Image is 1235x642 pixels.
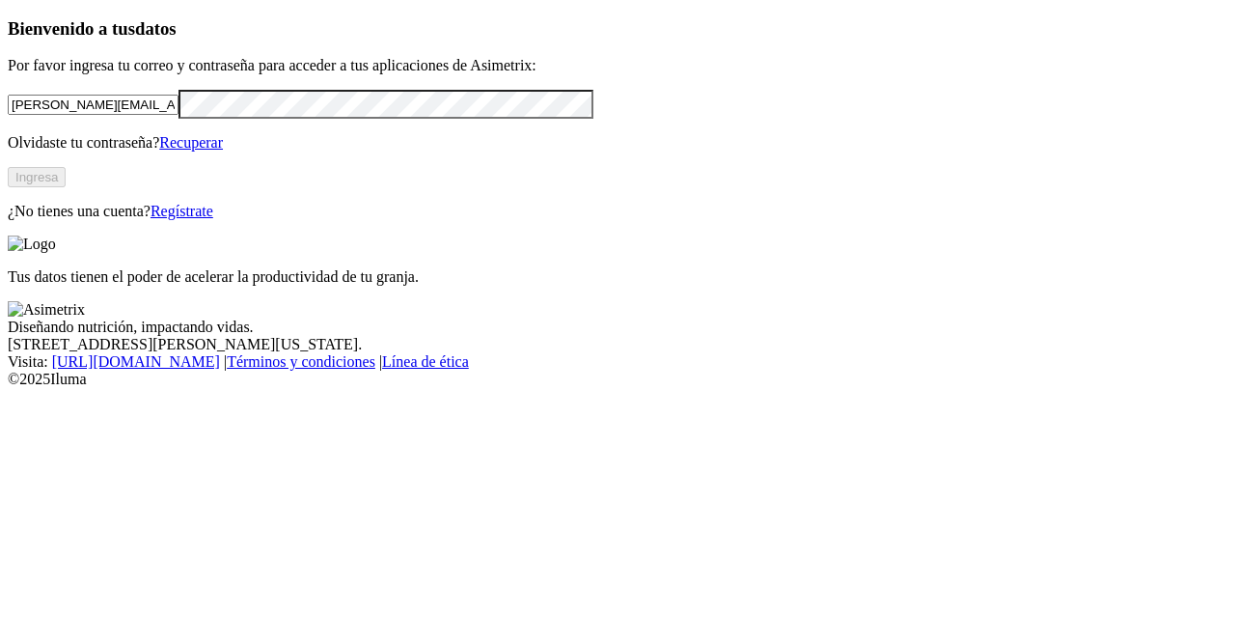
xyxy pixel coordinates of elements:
div: Diseñando nutrición, impactando vidas. [8,319,1227,336]
a: Términos y condiciones [227,353,375,370]
div: © 2025 Iluma [8,371,1227,388]
p: ¿No tienes una cuenta? [8,203,1227,220]
div: Visita : | | [8,353,1227,371]
p: Olvidaste tu contraseña? [8,134,1227,152]
button: Ingresa [8,167,66,187]
a: [URL][DOMAIN_NAME] [52,353,220,370]
p: Por favor ingresa tu correo y contraseña para acceder a tus aplicaciones de Asimetrix: [8,57,1227,74]
img: Asimetrix [8,301,85,319]
a: Regístrate [151,203,213,219]
span: datos [135,18,177,39]
a: Línea de ética [382,353,469,370]
p: Tus datos tienen el poder de acelerar la productividad de tu granja. [8,268,1227,286]
h3: Bienvenido a tus [8,18,1227,40]
div: [STREET_ADDRESS][PERSON_NAME][US_STATE]. [8,336,1227,353]
input: Tu correo [8,95,178,115]
img: Logo [8,236,56,253]
a: Recuperar [159,134,223,151]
